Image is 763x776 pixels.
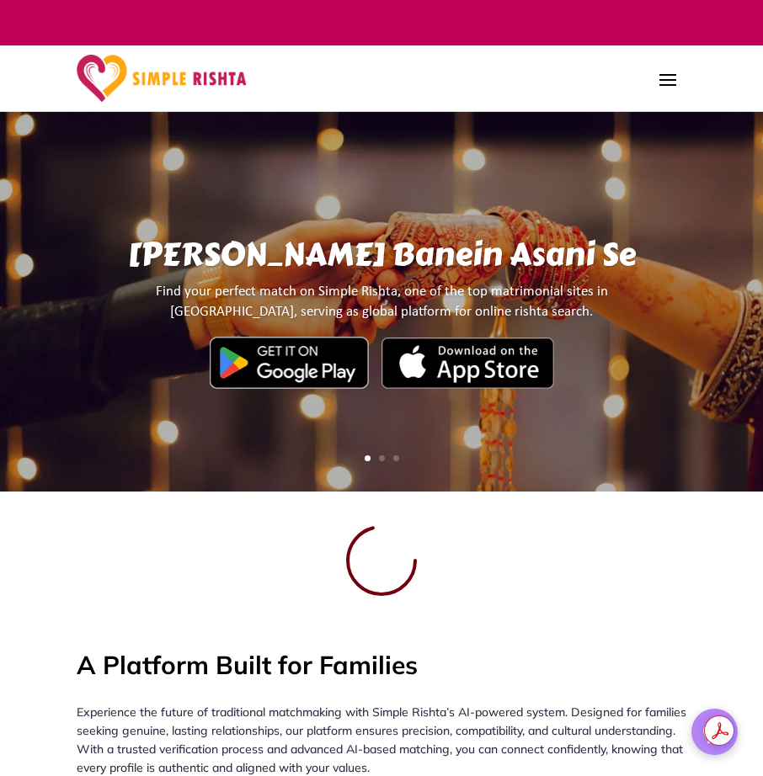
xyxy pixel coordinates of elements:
[365,455,371,461] a: 1
[698,715,732,749] img: Messenger
[210,337,369,389] img: Google Play
[99,282,664,396] : Find your perfect match on Simple Rishta, one of the top matrimonial sites in [GEOGRAPHIC_DATA], ...
[99,236,664,282] h1: [PERSON_NAME] Banein Asani Se
[77,649,418,681] strong: A Platform Built for Families
[379,455,385,461] a: 2
[393,455,399,461] a: 3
